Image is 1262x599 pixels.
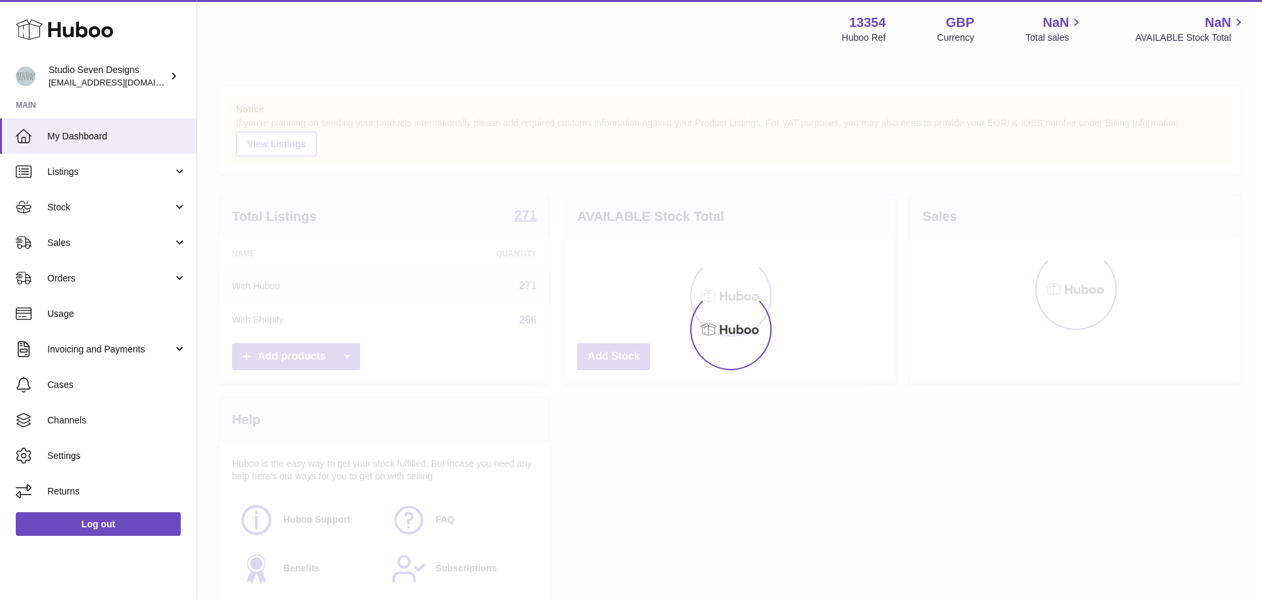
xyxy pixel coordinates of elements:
[47,308,187,320] span: Usage
[1205,14,1231,32] span: NaN
[937,32,975,44] div: Currency
[849,14,886,32] strong: 13354
[842,32,886,44] div: Huboo Ref
[47,201,173,214] span: Stock
[946,14,974,32] strong: GBP
[16,512,181,536] a: Log out
[47,166,173,178] span: Listings
[1135,32,1246,44] span: AVAILABLE Stock Total
[47,343,173,356] span: Invoicing and Payments
[47,379,187,391] span: Cases
[47,237,173,249] span: Sales
[16,66,35,86] img: internalAdmin-13354@internal.huboo.com
[47,130,187,143] span: My Dashboard
[1135,14,1246,44] a: NaN AVAILABLE Stock Total
[1025,32,1084,44] span: Total sales
[47,450,187,462] span: Settings
[49,64,167,89] div: Studio Seven Designs
[1042,14,1069,32] span: NaN
[47,272,173,285] span: Orders
[47,414,187,427] span: Channels
[47,485,187,498] span: Returns
[1025,14,1084,44] a: NaN Total sales
[49,77,193,87] span: [EMAIL_ADDRESS][DOMAIN_NAME]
